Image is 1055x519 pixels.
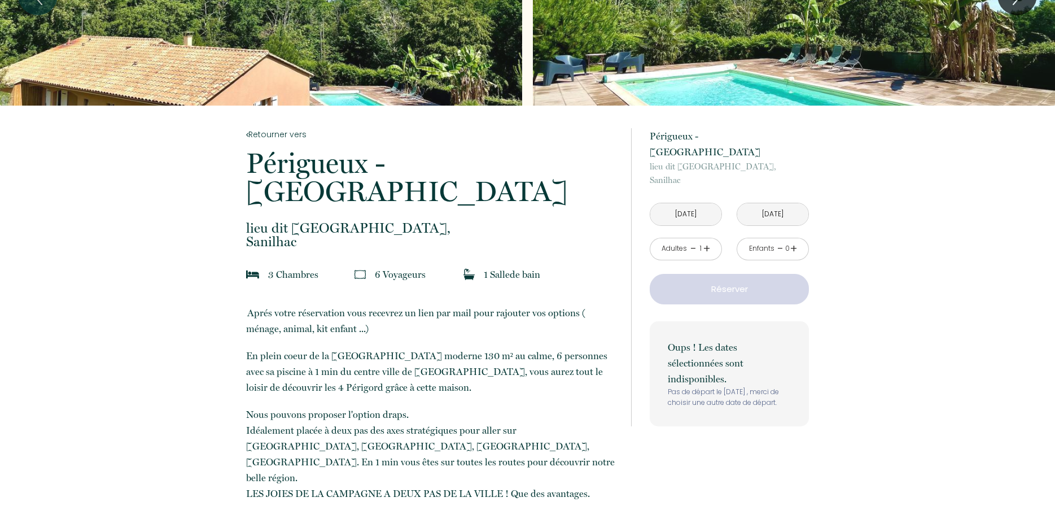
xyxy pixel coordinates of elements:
input: Arrivée [650,203,721,225]
a: + [790,240,797,258]
p: Pas de départ le [DATE] , merci de choisir une autre date de départ. [668,387,791,408]
p: Périgueux - [GEOGRAPHIC_DATA] [246,149,616,206]
p: Réserver [654,282,805,296]
p: Sanilhac [650,160,809,187]
a: - [690,240,697,258]
input: Départ [737,203,808,225]
a: Retourner vers [246,128,616,141]
button: Réserver [650,274,809,304]
span: s [314,269,318,280]
p: Aprés votre réservation vous recevrez un lien par mail pour rajouter vos options ( ménage, animal... [246,305,616,337]
p: 1 Salle de bain [484,267,540,282]
p: 6 Voyageur [375,267,426,282]
span: lieu dit [GEOGRAPHIC_DATA], [246,221,616,235]
a: - [777,240,783,258]
span: lieu dit [GEOGRAPHIC_DATA], [650,160,809,173]
p: En plein coeur de la [GEOGRAPHIC_DATA] moderne 130 m² au calme, 6 personnes avec sa piscine à 1 m... [246,348,616,395]
p: 3 Chambre [268,267,318,282]
a: + [703,240,710,258]
div: 0 [785,243,790,254]
p: Périgueux - [GEOGRAPHIC_DATA] [650,128,809,160]
p: Oups ! Les dates sélectionnées sont indisponibles. [668,339,791,387]
span: s [422,269,426,280]
p: Sanilhac [246,221,616,248]
img: guests [354,269,366,280]
p: Nous pouvons proposer l'option draps. Idéalement placée à deux pas des axes stratégiques pour all... [246,407,616,501]
div: Enfants [749,243,774,254]
div: Adultes [662,243,687,254]
div: 1 [698,243,703,254]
